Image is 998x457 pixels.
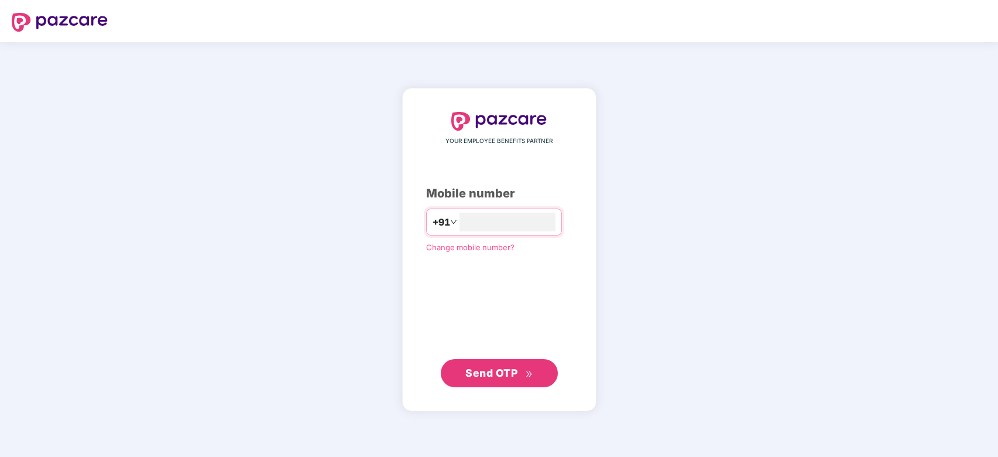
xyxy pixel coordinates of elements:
span: down [450,219,457,226]
a: Change mobile number? [426,243,515,252]
img: logo [451,112,547,131]
div: Mobile number [426,185,572,203]
button: Send OTPdouble-right [441,359,558,387]
img: logo [12,13,108,32]
span: Send OTP [465,367,517,379]
span: double-right [525,370,533,378]
span: YOUR EMPLOYEE BENEFITS PARTNER [445,137,553,146]
span: +91 [433,215,450,230]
